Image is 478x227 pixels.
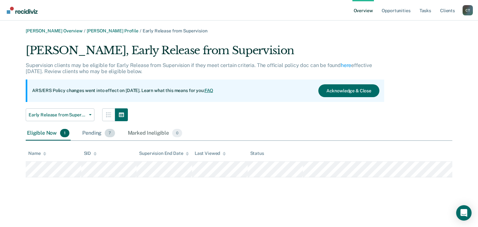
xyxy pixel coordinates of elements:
p: Supervision clients may be eligible for Early Release from Supervision if they meet certain crite... [26,62,372,74]
span: / [83,28,87,33]
div: SID [84,151,97,156]
span: Early Release from Supervision [143,28,208,33]
button: Profile dropdown button [463,5,473,15]
img: Recidiviz [7,7,38,14]
div: Marked Ineligible0 [127,126,184,140]
div: Eligible Now1 [26,126,71,140]
a: FAQ [205,88,214,93]
div: [PERSON_NAME], Early Release from Supervision [26,44,384,62]
span: 0 [172,129,182,137]
div: Name [28,151,46,156]
a: [PERSON_NAME] Overview [26,28,83,33]
a: here [341,62,351,68]
span: 7 [105,129,115,137]
div: C T [463,5,473,15]
button: Acknowledge & Close [318,84,379,97]
div: Open Intercom Messenger [456,205,472,221]
span: 1 [60,129,69,137]
div: Last Viewed [195,151,226,156]
span: / [138,28,143,33]
button: Early Release from Supervision [26,108,94,121]
div: Status [250,151,264,156]
div: Pending7 [81,126,116,140]
span: Early Release from Supervision [29,112,86,118]
div: Supervision End Date [139,151,189,156]
p: ARS/ERS Policy changes went into effect on [DATE]. Learn what this means for you: [32,88,213,94]
a: [PERSON_NAME] Profile [87,28,138,33]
